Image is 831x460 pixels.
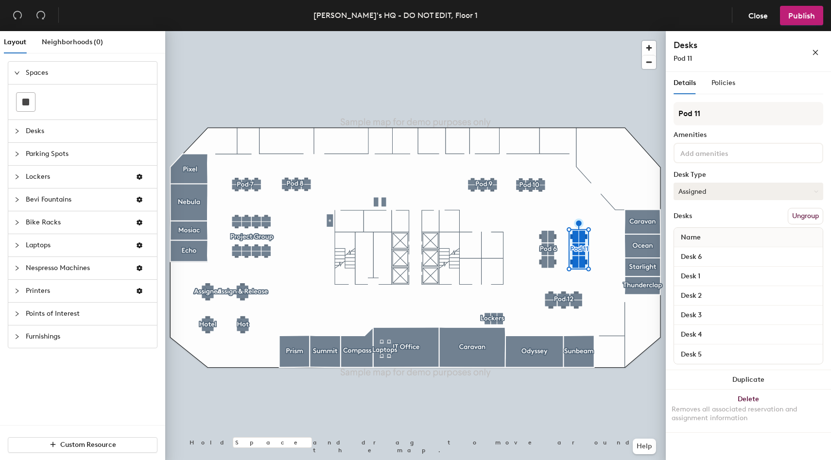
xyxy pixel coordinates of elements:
div: Amenities [674,131,823,139]
input: Unnamed desk [676,347,821,361]
span: Spaces [26,62,151,84]
span: collapsed [14,151,20,157]
span: Layout [4,38,26,46]
input: Unnamed desk [676,250,821,264]
span: Pod 11 [674,54,692,63]
button: DeleteRemoves all associated reservation and assignment information [666,390,831,432]
span: Furnishings [26,325,151,348]
span: Policies [711,79,735,87]
span: Details [674,79,696,87]
span: expanded [14,70,20,76]
button: Duplicate [666,370,831,390]
span: Bike Racks [26,211,128,234]
span: collapsed [14,265,20,271]
span: Publish [788,11,815,20]
h4: Desks [674,39,780,51]
span: Laptops [26,234,128,256]
button: Assigned [674,183,823,200]
button: Publish [780,6,823,25]
span: Lockers [26,166,128,188]
button: Help [633,439,656,454]
input: Unnamed desk [676,308,821,322]
button: Ungroup [788,208,823,224]
div: Removes all associated reservation and assignment information [672,405,825,423]
input: Unnamed desk [676,328,821,341]
span: Custom Resource [60,441,116,449]
span: Nespresso Machines [26,257,128,279]
span: close [812,49,819,56]
span: collapsed [14,197,20,203]
button: Custom Resource [8,437,157,453]
button: Undo (⌘ + Z) [8,6,27,25]
div: Desks [674,212,692,220]
span: collapsed [14,288,20,294]
span: collapsed [14,174,20,180]
button: Close [740,6,776,25]
span: Printers [26,280,128,302]
div: [PERSON_NAME]'s HQ - DO NOT EDIT, Floor 1 [313,9,478,21]
input: Unnamed desk [676,270,821,283]
span: Name [676,229,706,246]
span: collapsed [14,334,20,340]
input: Add amenities [678,147,766,158]
span: collapsed [14,311,20,317]
span: Points of Interest [26,303,151,325]
button: Redo (⌘ + ⇧ + Z) [31,6,51,25]
span: Desks [26,120,151,142]
span: Close [748,11,768,20]
input: Unnamed desk [676,289,821,303]
span: collapsed [14,220,20,225]
span: Parking Spots [26,143,151,165]
span: collapsed [14,128,20,134]
span: Neighborhoods (0) [42,38,103,46]
span: undo [13,10,22,20]
div: Desk Type [674,171,823,179]
span: Bevi Fountains [26,188,128,211]
span: collapsed [14,242,20,248]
